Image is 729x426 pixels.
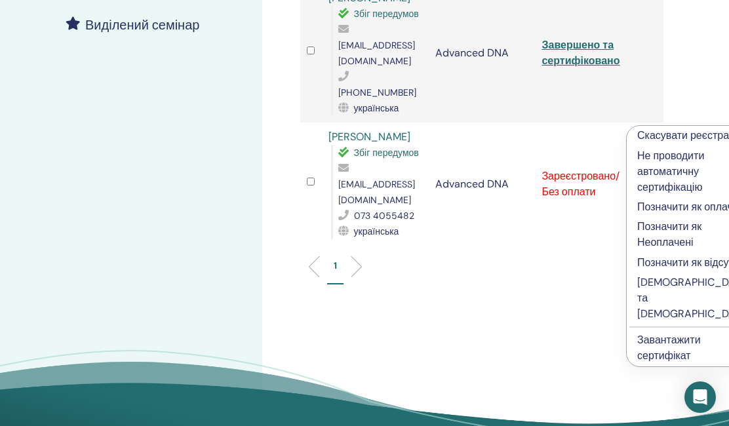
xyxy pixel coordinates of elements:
span: 073 4055482 [354,210,414,222]
div: Open Intercom Messenger [684,381,716,413]
span: українська [354,225,399,237]
span: [EMAIL_ADDRESS][DOMAIN_NAME] [338,39,415,67]
span: [EMAIL_ADDRESS][DOMAIN_NAME] [338,178,415,206]
span: українська [354,102,399,114]
p: 1 [334,259,337,273]
h4: Виділений семінар [85,17,199,33]
td: Advanced DNA [429,123,536,246]
a: [PERSON_NAME] [328,130,410,144]
a: Завантажити сертифікат [637,333,701,362]
span: Збіг передумов [354,8,419,20]
a: Завершено та сертифіковано [542,38,620,68]
span: Збіг передумов [354,147,419,159]
span: [PHONE_NUMBER] [338,87,416,98]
